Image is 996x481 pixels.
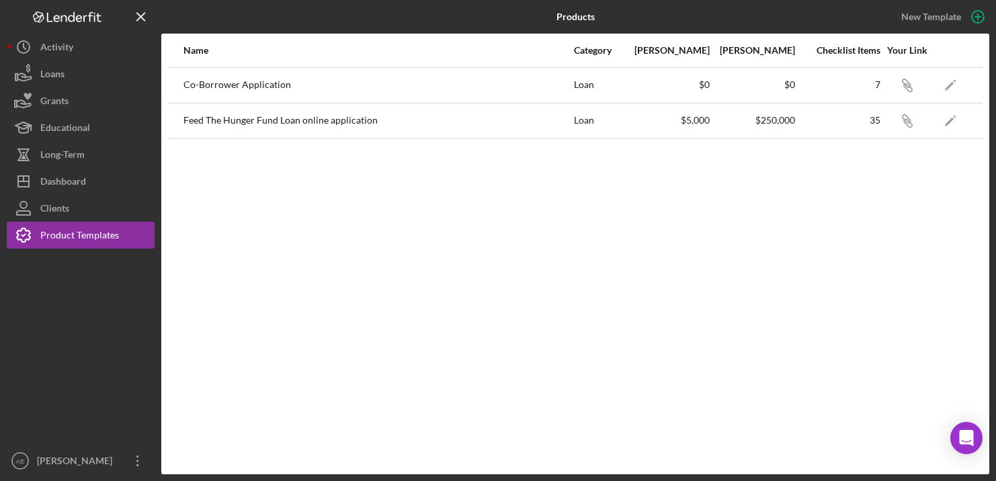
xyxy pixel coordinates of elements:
div: Clients [40,195,69,225]
button: Dashboard [7,168,155,195]
div: Loan [574,69,624,102]
div: 7 [796,79,880,90]
button: Product Templates [7,222,155,249]
div: [PERSON_NAME] [711,45,795,56]
button: Educational [7,114,155,141]
div: Name [183,45,573,56]
div: $250,000 [711,115,795,126]
div: Loan [574,104,624,138]
div: $0 [711,79,795,90]
button: Activity [7,34,155,60]
div: Checklist Items [796,45,880,56]
div: Educational [40,114,90,144]
div: 35 [796,115,880,126]
div: Grants [40,87,69,118]
div: [PERSON_NAME] [34,447,121,478]
div: Long-Term [40,141,85,171]
div: Dashboard [40,168,86,198]
div: New Template [901,7,961,27]
div: $0 [626,79,710,90]
div: Product Templates [40,222,119,252]
button: Clients [7,195,155,222]
div: Feed The Hunger Fund Loan online application [183,104,573,138]
div: Category [574,45,624,56]
div: Your Link [882,45,932,56]
div: $5,000 [626,115,710,126]
div: Co-Borrower Application [183,69,573,102]
text: AE [16,457,25,465]
button: AE[PERSON_NAME] [7,447,155,474]
b: Products [556,11,595,22]
button: Long-Term [7,141,155,168]
button: New Template [893,7,989,27]
div: Open Intercom Messenger [950,422,983,454]
button: Grants [7,87,155,114]
div: Activity [40,34,73,64]
div: [PERSON_NAME] [626,45,710,56]
div: Loans [40,60,65,91]
button: Loans [7,60,155,87]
